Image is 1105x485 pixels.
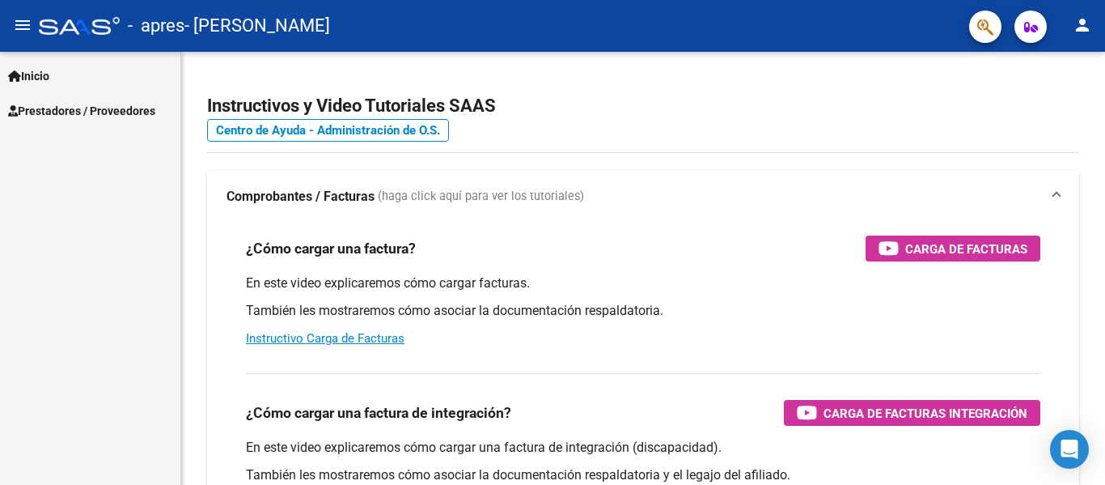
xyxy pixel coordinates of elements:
button: Carga de Facturas Integración [784,400,1040,426]
a: Instructivo Carga de Facturas [246,331,404,346]
span: Carga de Facturas Integración [823,403,1027,423]
span: - [PERSON_NAME] [184,8,330,44]
h3: ¿Cómo cargar una factura de integración? [246,402,511,424]
div: Open Intercom Messenger [1050,430,1089,469]
span: Carga de Facturas [905,239,1027,259]
span: Inicio [8,67,49,85]
mat-icon: menu [13,15,32,35]
h2: Instructivos y Video Tutoriales SAAS [207,91,1079,121]
p: También les mostraremos cómo asociar la documentación respaldatoria. [246,302,1040,320]
a: Centro de Ayuda - Administración de O.S. [207,119,449,142]
strong: Comprobantes / Facturas [227,188,375,206]
p: También les mostraremos cómo asociar la documentación respaldatoria y el legajo del afiliado. [246,466,1040,484]
p: En este video explicaremos cómo cargar facturas. [246,274,1040,292]
mat-expansion-panel-header: Comprobantes / Facturas (haga click aquí para ver los tutoriales) [207,171,1079,223]
span: (haga click aquí para ver los tutoriales) [378,188,584,206]
p: En este video explicaremos cómo cargar una factura de integración (discapacidad). [246,439,1040,457]
span: Prestadores / Proveedores [8,102,155,120]
span: - apres [128,8,184,44]
button: Carga de Facturas [866,236,1040,262]
h3: ¿Cómo cargar una factura? [246,237,416,260]
mat-icon: person [1073,15,1092,35]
